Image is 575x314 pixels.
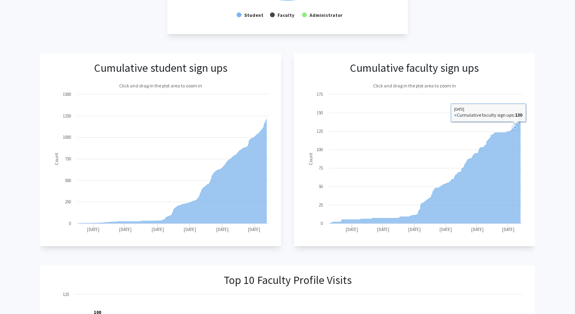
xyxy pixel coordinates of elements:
text: Click and drag in the plot area to zoom in [119,83,202,89]
text: 500 [65,178,71,183]
text: 75 [319,165,323,171]
h3: Cumulative faculty sign ups [350,61,479,75]
text: Administrator [309,12,343,18]
text: 125 [63,292,69,297]
text: Count [308,153,314,165]
text: 1250 [63,113,71,119]
text: 150 [317,110,323,115]
h3: Cumulative student sign ups [94,61,227,75]
text: 100 [317,147,323,152]
text: Student [244,12,263,18]
text: 0 [69,221,71,226]
text: [DATE] [216,227,229,232]
text: [DATE] [87,227,100,232]
text: [DATE] [346,227,358,232]
text: Count [54,153,60,165]
text: [DATE] [377,227,389,232]
text: 750 [65,156,71,162]
h3: Top 10 Faculty Profile Visits [224,273,352,287]
text: [DATE] [248,227,261,232]
text: 175 [317,91,323,97]
text: 0 [321,221,323,226]
text: Click and drag in the plot area to zoom in [373,83,456,89]
text: 1000 [63,134,71,140]
text: Faculty [277,12,295,18]
text: [DATE] [502,227,514,232]
text: [DATE] [471,227,484,232]
text: 1500 [63,91,71,97]
text: 250 [65,199,71,205]
text: [DATE] [184,227,196,232]
text: [DATE] [152,227,164,232]
text: 50 [319,184,323,189]
text: [DATE] [439,227,452,232]
text: [DATE] [119,227,132,232]
text: 125 [317,128,323,134]
text: [DATE] [408,227,421,232]
iframe: Chat [6,278,34,308]
text: 25 [319,202,323,208]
